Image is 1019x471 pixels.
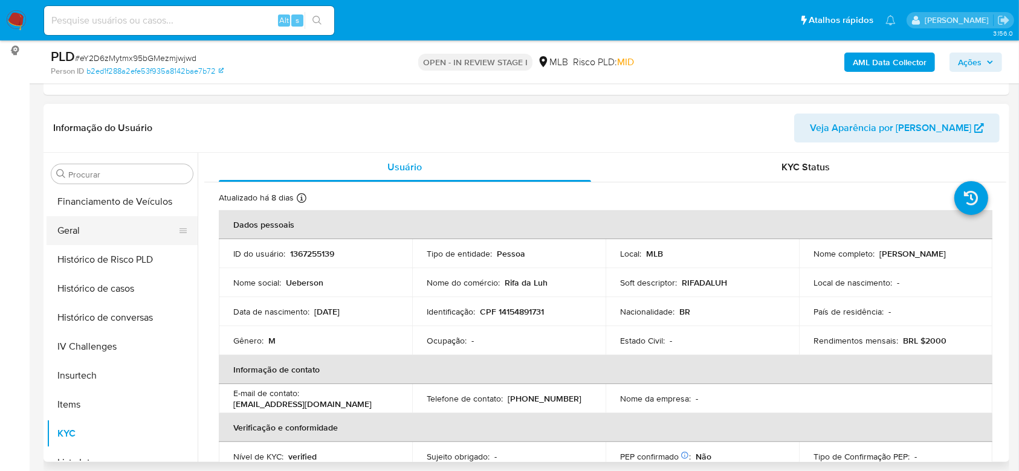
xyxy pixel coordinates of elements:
[75,52,196,64] span: # eY2D6zMytmx95bGMezmjwjwd
[47,274,198,303] button: Histórico de casos
[537,56,568,69] div: MLB
[427,306,475,317] p: Identificação :
[233,335,264,346] p: Gênero :
[679,306,690,317] p: BR
[670,335,672,346] p: -
[508,393,581,404] p: [PHONE_NUMBER]
[814,306,884,317] p: País de residência :
[617,55,634,69] span: MID
[233,388,299,399] p: E-mail de contato :
[844,53,935,72] button: AML Data Collector
[427,335,467,346] p: Ocupação :
[949,53,1002,72] button: Ações
[885,15,896,25] a: Notificações
[219,413,992,442] th: Verificação e conformidade
[418,54,532,71] p: OPEN - IN REVIEW STAGE I
[781,160,830,174] span: KYC Status
[286,277,323,288] p: Ueberson
[682,277,727,288] p: RIFADALUH
[233,248,285,259] p: ID do usuário :
[897,277,899,288] p: -
[51,46,75,66] b: PLD
[888,306,891,317] p: -
[288,451,317,462] p: verified
[573,56,634,69] span: Risco PLD:
[925,14,993,26] p: lucas.santiago@mercadolivre.com
[794,114,1000,143] button: Veja Aparência por [PERSON_NAME]
[219,355,992,384] th: Informação de contato
[68,169,188,180] input: Procurar
[290,248,334,259] p: 1367255139
[233,306,309,317] p: Data de nascimento :
[505,277,548,288] p: Rifa da Luh
[696,451,711,462] p: Não
[279,14,289,26] span: Alt
[620,393,691,404] p: Nome da empresa :
[853,53,927,72] b: AML Data Collector
[53,122,152,134] h1: Informação do Usuário
[427,277,500,288] p: Nome do comércio :
[47,332,198,361] button: IV Challenges
[427,451,490,462] p: Sujeito obrigado :
[903,335,946,346] p: BRL $2000
[47,390,198,419] button: Items
[480,306,544,317] p: CPF 14154891731
[810,114,971,143] span: Veja Aparência por [PERSON_NAME]
[47,216,188,245] button: Geral
[620,277,677,288] p: Soft descriptor :
[233,451,283,462] p: Nível de KYC :
[814,451,910,462] p: Tipo de Confirmação PEP :
[86,66,224,77] a: b2ed1f288a2efe53f935a8142bae7b72
[44,13,334,28] input: Pesquise usuários ou casos...
[997,14,1010,27] a: Sair
[494,451,497,462] p: -
[471,335,474,346] p: -
[47,303,198,332] button: Histórico de conversas
[620,451,691,462] p: PEP confirmado :
[51,66,84,77] b: Person ID
[497,248,525,259] p: Pessoa
[56,169,66,179] button: Procurar
[233,399,372,409] p: [EMAIL_ADDRESS][DOMAIN_NAME]
[814,335,898,346] p: Rendimentos mensais :
[427,393,503,404] p: Telefone de contato :
[219,192,294,203] p: Atualizado há 8 dias
[879,248,946,259] p: [PERSON_NAME]
[814,277,892,288] p: Local de nascimento :
[814,248,875,259] p: Nome completo :
[314,306,340,317] p: [DATE]
[620,335,665,346] p: Estado Civil :
[993,28,1013,38] span: 3.156.0
[47,419,198,448] button: KYC
[219,210,992,239] th: Dados pessoais
[809,14,873,27] span: Atalhos rápidos
[958,53,982,72] span: Ações
[620,306,674,317] p: Nacionalidade :
[696,393,698,404] p: -
[305,12,329,29] button: search-icon
[914,451,917,462] p: -
[427,248,492,259] p: Tipo de entidade :
[47,245,198,274] button: Histórico de Risco PLD
[47,361,198,390] button: Insurtech
[233,277,281,288] p: Nome social :
[47,187,198,216] button: Financiamento de Veículos
[296,14,299,26] span: s
[646,248,663,259] p: MLB
[620,248,641,259] p: Local :
[387,160,422,174] span: Usuário
[268,335,276,346] p: M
